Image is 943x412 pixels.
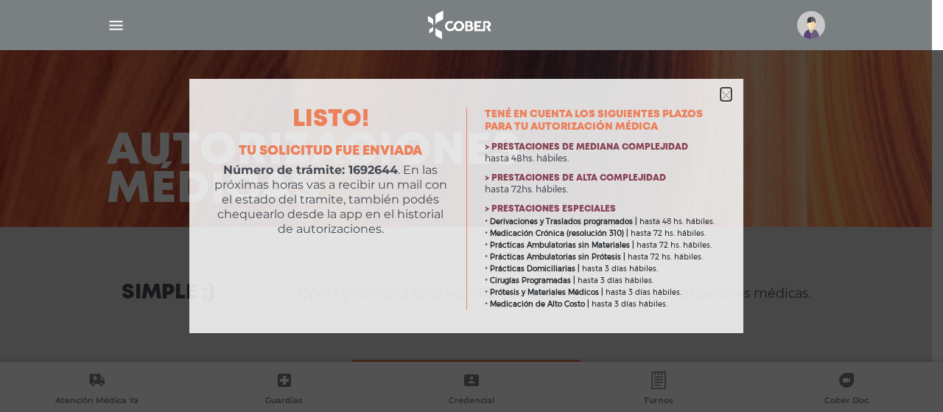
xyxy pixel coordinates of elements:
[213,144,449,160] h4: Tu solicitud fue enviada
[485,184,720,195] p: hasta 72hs. hábiles.
[606,287,681,297] span: hasta 3 días hábiles.
[490,299,589,309] b: Medicación de Alto Costo |
[490,276,575,285] b: Cirugías Programadas |
[582,264,658,273] span: hasta 3 días hábiles.
[490,217,637,226] b: Derivaciones y Traslados programados |
[485,142,720,153] h4: > Prestaciones de mediana complejidad
[631,228,706,238] span: hasta 72 hs. hábiles.
[485,108,720,133] h3: Tené en cuenta los siguientes plazos para tu autorización médica
[637,240,712,250] span: hasta 72 hs. hábiles.
[490,240,634,250] b: Prácticas Ambulatorias sin Materiales |
[485,173,720,184] h4: > Prestaciones de alta complejidad
[578,276,653,285] span: hasta 3 días hábiles.
[485,153,720,164] p: hasta 48hs. hábiles.
[490,287,603,297] b: Prótesis y Materiales Médicos |
[213,108,449,132] h2: Listo!
[490,252,625,262] b: Prácticas Ambulatorias sin Prótesis |
[592,299,667,309] span: hasta 3 días hábiles.
[223,163,398,177] b: Número de trámite: 1692644
[490,264,580,273] b: Prácticas Domiciliarias |
[628,252,703,262] span: hasta 72 hs. hábiles.
[485,204,720,214] h4: > Prestaciones especiales
[490,228,628,238] b: Medicación Crónica (resolución 310) |
[639,217,715,226] span: hasta 48 hs. hábiles.
[213,163,449,237] p: . En las próximas horas vas a recibir un mail con el estado del tramite, también podés chequearlo...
